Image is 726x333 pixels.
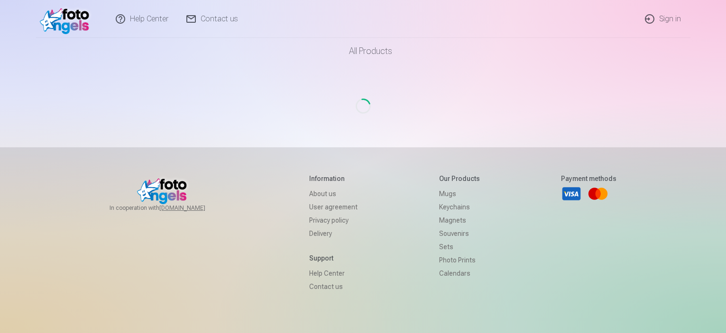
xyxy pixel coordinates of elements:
a: Mugs [439,187,480,200]
a: Contact us [309,280,358,293]
a: Delivery [309,227,358,240]
a: Photo prints [439,253,480,267]
img: /v1 [40,4,94,34]
h5: Payment methods [561,174,616,183]
a: Magnets [439,214,480,227]
a: Visa [561,183,582,204]
a: User agreement [309,200,358,214]
h5: Support [309,253,358,263]
a: Help Center [309,267,358,280]
a: Sets [439,240,480,253]
a: Calendars [439,267,480,280]
a: About us [309,187,358,200]
h5: Our products [439,174,480,183]
span: In cooperation with [110,204,228,212]
a: Privacy policy [309,214,358,227]
a: Mastercard [588,183,608,204]
a: [DOMAIN_NAME] [159,204,228,212]
a: Keychains [439,200,480,214]
h5: Information [309,174,358,183]
a: All products [322,38,404,64]
a: Souvenirs [439,227,480,240]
